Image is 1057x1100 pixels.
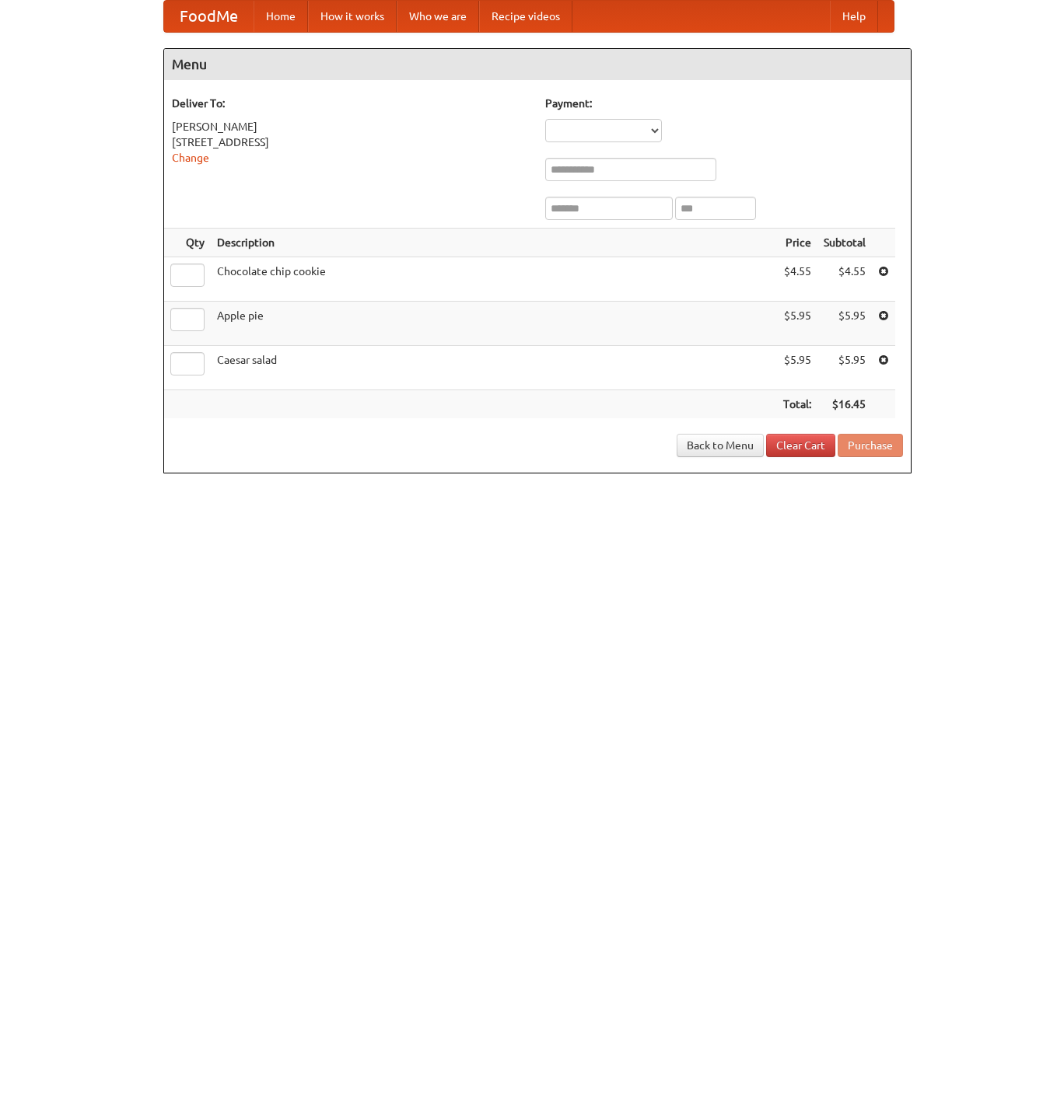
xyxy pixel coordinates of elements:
[397,1,479,32] a: Who we are
[164,1,254,32] a: FoodMe
[164,49,911,80] h4: Menu
[817,229,872,257] th: Subtotal
[211,302,777,346] td: Apple pie
[817,346,872,390] td: $5.95
[777,229,817,257] th: Price
[211,229,777,257] th: Description
[254,1,308,32] a: Home
[172,96,530,111] h5: Deliver To:
[211,257,777,302] td: Chocolate chip cookie
[479,1,572,32] a: Recipe videos
[777,257,817,302] td: $4.55
[677,434,764,457] a: Back to Menu
[308,1,397,32] a: How it works
[172,134,530,150] div: [STREET_ADDRESS]
[211,346,777,390] td: Caesar salad
[545,96,903,111] h5: Payment:
[817,302,872,346] td: $5.95
[164,229,211,257] th: Qty
[777,346,817,390] td: $5.95
[817,257,872,302] td: $4.55
[817,390,872,419] th: $16.45
[830,1,878,32] a: Help
[172,152,209,164] a: Change
[777,390,817,419] th: Total:
[838,434,903,457] button: Purchase
[766,434,835,457] a: Clear Cart
[777,302,817,346] td: $5.95
[172,119,530,134] div: [PERSON_NAME]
